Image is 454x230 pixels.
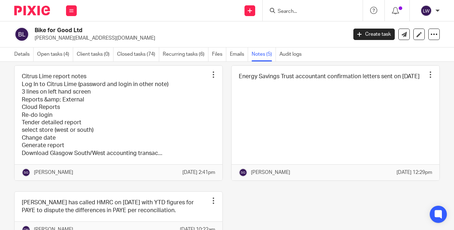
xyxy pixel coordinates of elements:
img: svg%3E [22,168,30,177]
a: Details [14,47,34,61]
a: Closed tasks (74) [117,47,159,61]
img: svg%3E [14,27,29,42]
h2: Bike for Good Ltd [35,27,281,34]
p: [PERSON_NAME] [251,169,290,176]
a: Open tasks (4) [37,47,73,61]
a: Recurring tasks (6) [163,47,208,61]
a: Client tasks (0) [77,47,113,61]
img: svg%3E [420,5,432,16]
a: Notes (5) [252,47,276,61]
input: Search [277,9,341,15]
img: svg%3E [239,168,247,177]
p: [PERSON_NAME] [34,169,73,176]
p: [DATE] 12:29pm [397,169,432,176]
p: [DATE] 2:41pm [182,169,215,176]
a: Emails [230,47,248,61]
p: [PERSON_NAME][EMAIL_ADDRESS][DOMAIN_NAME] [35,35,343,42]
a: Create task [353,29,395,40]
a: Files [212,47,226,61]
img: Pixie [14,6,50,15]
a: Audit logs [279,47,305,61]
